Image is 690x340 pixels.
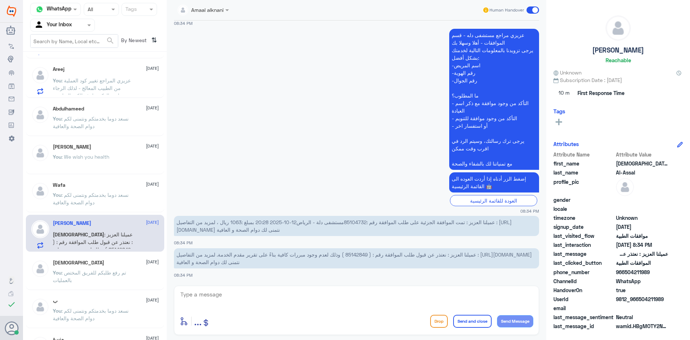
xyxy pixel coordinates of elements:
span: null [616,304,668,312]
span: Unknown [553,69,581,76]
span: search [106,36,115,45]
span: You [53,115,61,122]
span: [DEMOGRAPHIC_DATA] [53,231,104,237]
span: ChannelId [553,277,615,285]
span: last_clicked_button [553,259,615,267]
span: موافقات الطبية [616,232,668,240]
h5: Wafa [53,182,65,188]
h5: Abdulhameed [53,106,84,112]
img: defaultAdmin.png [616,178,634,196]
span: : نسعد دوما بخدمتكم ونتمنى لكم دوام الصحة والعافية [53,115,129,129]
span: First Response Time [578,89,625,97]
span: UserId [553,295,615,303]
span: You [53,192,61,198]
span: الموافقات الطبية [616,259,668,267]
span: Attribute Value [616,151,668,158]
span: last_message_id [553,322,615,330]
span: You [53,154,61,160]
span: gender [553,196,615,204]
h6: Attributes [553,141,579,147]
p: 12/10/2025, 8:34 PM [449,29,539,170]
p: 12/10/2025, 8:34 PM [174,216,539,236]
span: [DATE] [146,143,159,149]
h5: Mohammed Al-Assal [53,220,91,226]
span: [DATE] [146,65,159,72]
span: wamid.HBgMOTY2NTA0MjExOTg5FQIAEhgUM0FFMDZDQzQxQzc4NzRCRkU2QTcA [616,322,668,330]
span: [DATE] [146,259,159,265]
h5: ب [53,298,57,304]
span: : عزيزي المراجع تغيير كود العملية من الطبيب المعالج - لذلك الرجاء معاودة الدكتور لرفع الكود المنا... [53,77,131,106]
span: 08:34 PM [174,21,193,26]
h5: [PERSON_NAME] [592,46,644,54]
img: defaultAdmin.png [31,106,49,124]
span: signup_date [553,223,615,231]
div: العودة للقائمة الرئيسية [450,195,537,206]
span: 2025-10-12T17:34:37.899Z [616,241,668,249]
span: [DATE] [146,297,159,303]
span: Al-Assal [616,169,668,176]
span: last_name [553,169,615,176]
span: 2025-10-12T13:25:50.864Z [616,223,668,231]
button: Drop [430,315,448,328]
button: ... [194,313,202,329]
h5: Areej [53,66,64,72]
button: Send Message [497,315,533,327]
span: last_visited_flow [553,232,615,240]
img: Widebot Logo [7,5,16,17]
span: عميلنا العزيز : نعتذر عن قبول طلب الموافقة رقم : ( 85142849 ) وذلك لعدم وجود مبررات كافية بناءً ع... [616,250,668,258]
span: Mohammed [616,160,668,167]
img: defaultAdmin.png [31,298,49,316]
span: locale [553,205,615,213]
span: email [553,304,615,312]
img: defaultAdmin.png [31,220,49,238]
img: yourInbox.svg [34,20,45,31]
i: ⇅ [151,34,157,46]
span: By Newest [118,34,148,49]
img: defaultAdmin.png [31,66,49,84]
span: 2 [616,277,668,285]
span: You [53,77,61,83]
span: first_name [553,160,615,167]
span: You [53,308,61,314]
span: HandoverOn [553,286,615,294]
span: ... [194,314,202,327]
i: check [7,300,16,309]
span: last_message [553,250,615,258]
span: 08:34 PM [174,240,193,245]
span: [DATE] [146,181,159,187]
img: defaultAdmin.png [31,144,49,162]
span: 9812_966504211989 [616,295,668,303]
span: Human Handover [489,7,524,13]
span: 10 m [553,87,575,100]
img: whatsapp.png [34,4,45,15]
span: last_message_sentiment [553,313,615,321]
span: [DATE] [146,105,159,111]
div: Tags [124,5,137,14]
span: You [53,269,61,276]
span: : نسعد دوما بخدمتكم ونتمنى لكم دوام الصحة والعافية [53,192,129,205]
span: عميلنا العزيز : تمت الموافقة الجزئية على طلب الموافقة رقم :85104732مستشفى دلة - الرياض12-10-2025 ... [176,219,512,233]
img: defaultAdmin.png [31,182,49,200]
span: null [616,196,668,204]
h6: Tags [553,108,565,114]
h5: Aamir Khan [53,144,91,150]
span: 0 [616,313,668,321]
p: 12/10/2025, 8:34 PM [174,248,539,268]
img: defaultAdmin.png [31,260,49,278]
span: : نسعد دوما بخدمتكم ونتمنى لكم دوام الصحة والعافية [53,308,129,321]
span: Unknown [616,214,668,222]
span: 08:34 PM [520,208,539,214]
span: timezone [553,214,615,222]
span: null [616,205,668,213]
button: Send and close [453,315,492,328]
button: Avatar [5,321,18,335]
h6: Reachable [606,57,631,63]
h5: سبحان الله [53,260,104,266]
span: true [616,286,668,294]
span: : تم رفع طلبكم للفريق المختص بالعمليات [53,269,126,283]
span: [DATE] [146,219,159,226]
span: last_interaction [553,241,615,249]
button: search [106,35,115,47]
span: 966504211989 [616,268,668,276]
input: Search by Name, Local etc… [31,35,118,47]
